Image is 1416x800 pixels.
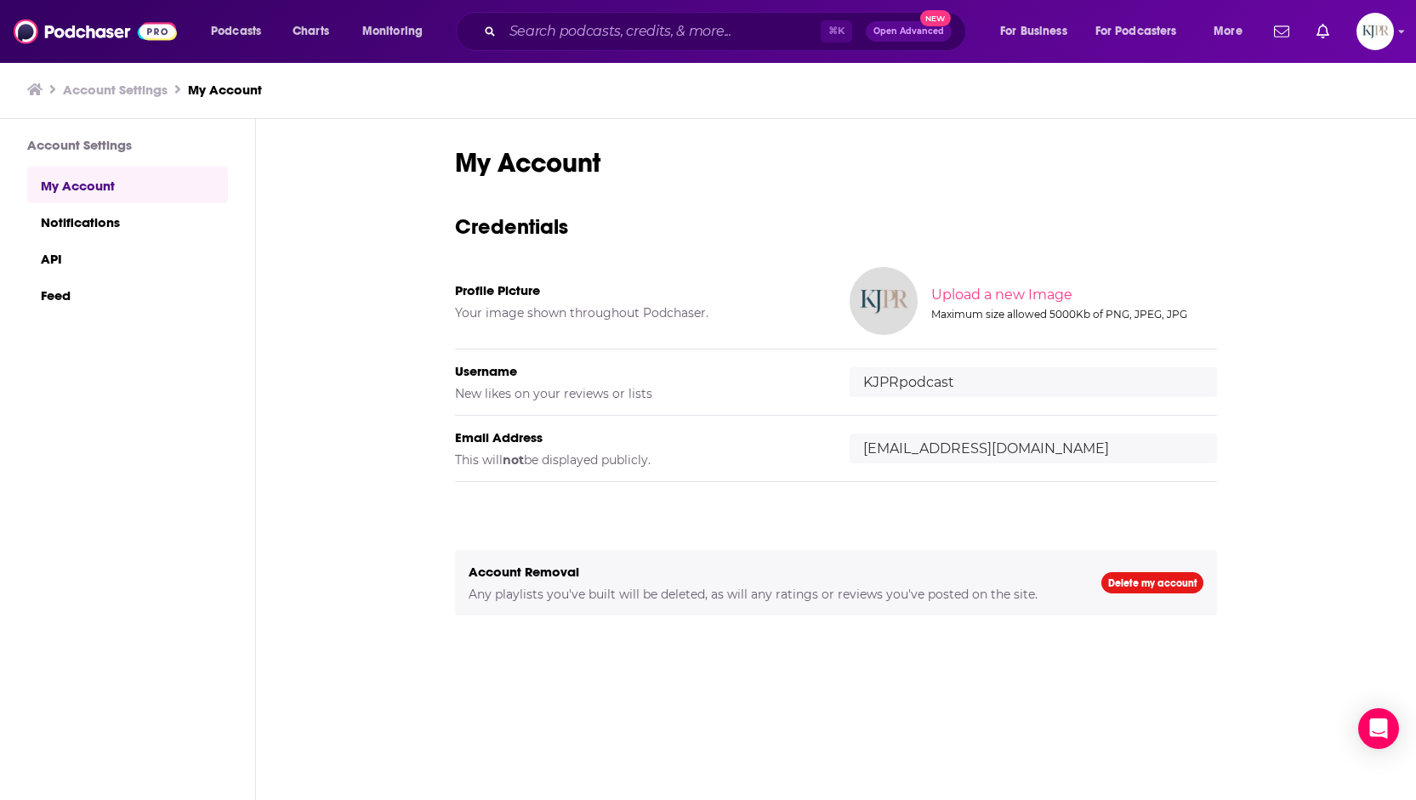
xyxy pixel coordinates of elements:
a: Delete my account [1101,572,1203,593]
img: Podchaser - Follow, Share and Rate Podcasts [14,15,177,48]
a: Charts [281,18,339,45]
button: Show profile menu [1356,13,1394,50]
span: For Business [1000,20,1067,43]
button: open menu [1084,18,1202,45]
span: Podcasts [211,20,261,43]
span: More [1214,20,1243,43]
h3: Credentials [455,213,1217,240]
a: Notifications [27,203,228,240]
button: open menu [350,18,445,45]
span: Open Advanced [873,27,944,36]
span: Monitoring [362,20,423,43]
h5: Your image shown throughout Podchaser. [455,305,822,321]
a: Feed [27,276,228,313]
a: API [27,240,228,276]
button: Open AdvancedNew [866,21,952,42]
input: email [850,434,1217,463]
a: My Account [27,167,228,203]
h1: My Account [455,146,1217,179]
a: Show notifications dropdown [1267,17,1296,46]
h5: New likes on your reviews or lists [455,386,822,401]
button: open menu [199,18,283,45]
div: Maximum size allowed 5000Kb of PNG, JPEG, JPG [931,308,1214,321]
h3: Account Settings [27,137,228,153]
button: open menu [1202,18,1264,45]
img: Your profile image [850,267,918,335]
h5: This will be displayed publicly. [455,452,822,468]
button: open menu [988,18,1089,45]
b: not [503,452,524,468]
img: User Profile [1356,13,1394,50]
h5: Profile Picture [455,282,822,298]
input: username [850,367,1217,397]
span: ⌘ K [821,20,852,43]
span: For Podcasters [1095,20,1177,43]
h5: Email Address [455,429,822,445]
span: New [920,10,951,26]
span: Logged in as KJPRpodcast [1356,13,1394,50]
a: Account Settings [63,82,168,98]
div: Open Intercom Messenger [1358,708,1399,749]
h5: Username [455,363,822,379]
input: Search podcasts, credits, & more... [503,18,821,45]
div: Search podcasts, credits, & more... [472,12,982,51]
h5: Account Removal [469,564,1074,580]
a: My Account [188,82,262,98]
h5: Any playlists you've built will be deleted, as will any ratings or reviews you've posted on the s... [469,587,1074,602]
span: Charts [293,20,329,43]
a: Show notifications dropdown [1310,17,1336,46]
